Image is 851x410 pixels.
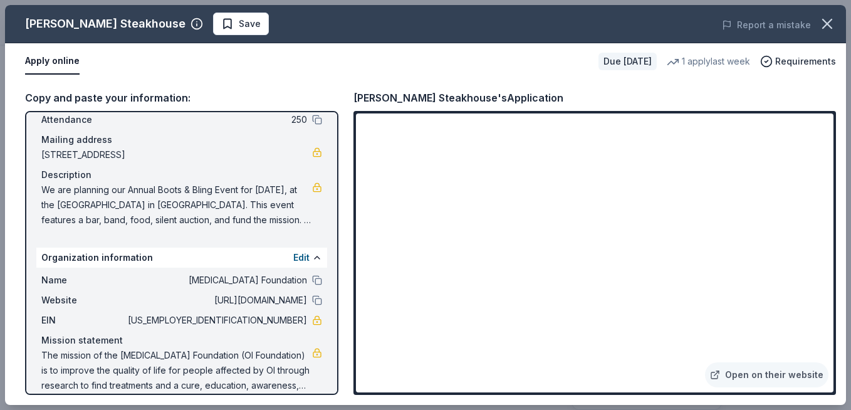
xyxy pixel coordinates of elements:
span: [US_EMPLOYER_IDENTIFICATION_NUMBER] [125,313,307,328]
button: Requirements [760,54,836,69]
span: [URL][DOMAIN_NAME] [125,293,307,308]
span: 250 [125,112,307,127]
span: EIN [41,313,125,328]
span: Save [239,16,261,31]
div: Description [41,167,322,182]
div: Mailing address [41,132,322,147]
button: Save [213,13,269,35]
div: Organization information [36,248,327,268]
div: Due [DATE] [598,53,657,70]
button: Report a mistake [722,18,811,33]
div: Mission statement [41,333,322,348]
a: Open on their website [705,362,828,387]
span: Attendance [41,112,125,127]
div: Copy and paste your information: [25,90,338,106]
span: [MEDICAL_DATA] Foundation [125,273,307,288]
div: 1 apply last week [667,54,750,69]
span: Website [41,293,125,308]
div: [PERSON_NAME] Steakhouse [25,14,185,34]
span: We are planning our Annual Boots & Bling Event for [DATE], at the [GEOGRAPHIC_DATA] in [GEOGRAPHI... [41,182,312,228]
div: [PERSON_NAME] Steakhouse's Application [353,90,563,106]
button: Edit [293,250,310,265]
button: Apply online [25,48,80,75]
span: Name [41,273,125,288]
span: [STREET_ADDRESS] [41,147,312,162]
span: The mission of the [MEDICAL_DATA] Foundation (OI Foundation) is to improve the quality of life fo... [41,348,312,393]
span: Requirements [775,54,836,69]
